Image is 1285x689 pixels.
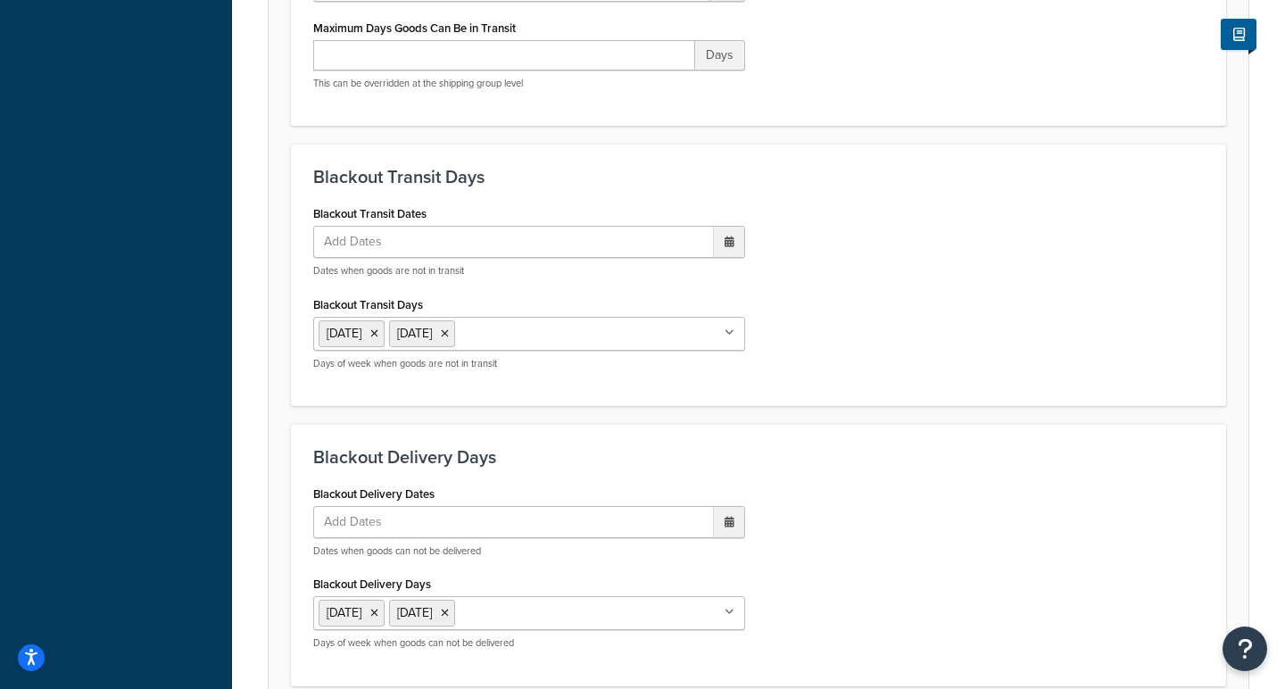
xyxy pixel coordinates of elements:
span: Add Dates [319,507,404,537]
p: Days of week when goods are not in transit [313,357,745,370]
h3: Blackout Transit Days [313,167,1204,187]
p: Dates when goods are not in transit [313,264,745,278]
p: This can be overridden at the shipping group level [313,77,745,90]
span: Days [695,40,745,71]
label: Blackout Transit Dates [313,207,427,220]
label: Blackout Transit Days [313,298,423,311]
button: Open Resource Center [1223,627,1267,671]
span: Add Dates [319,227,404,257]
span: [DATE] [327,324,361,343]
span: [DATE] [327,603,361,622]
span: [DATE] [397,324,432,343]
h3: Blackout Delivery Days [313,447,1204,467]
label: Blackout Delivery Days [313,577,431,591]
button: Show Help Docs [1221,19,1256,50]
label: Blackout Delivery Dates [313,487,435,501]
p: Dates when goods can not be delivered [313,544,745,558]
span: [DATE] [397,603,432,622]
p: Days of week when goods can not be delivered [313,636,745,650]
label: Maximum Days Goods Can Be in Transit [313,21,516,35]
